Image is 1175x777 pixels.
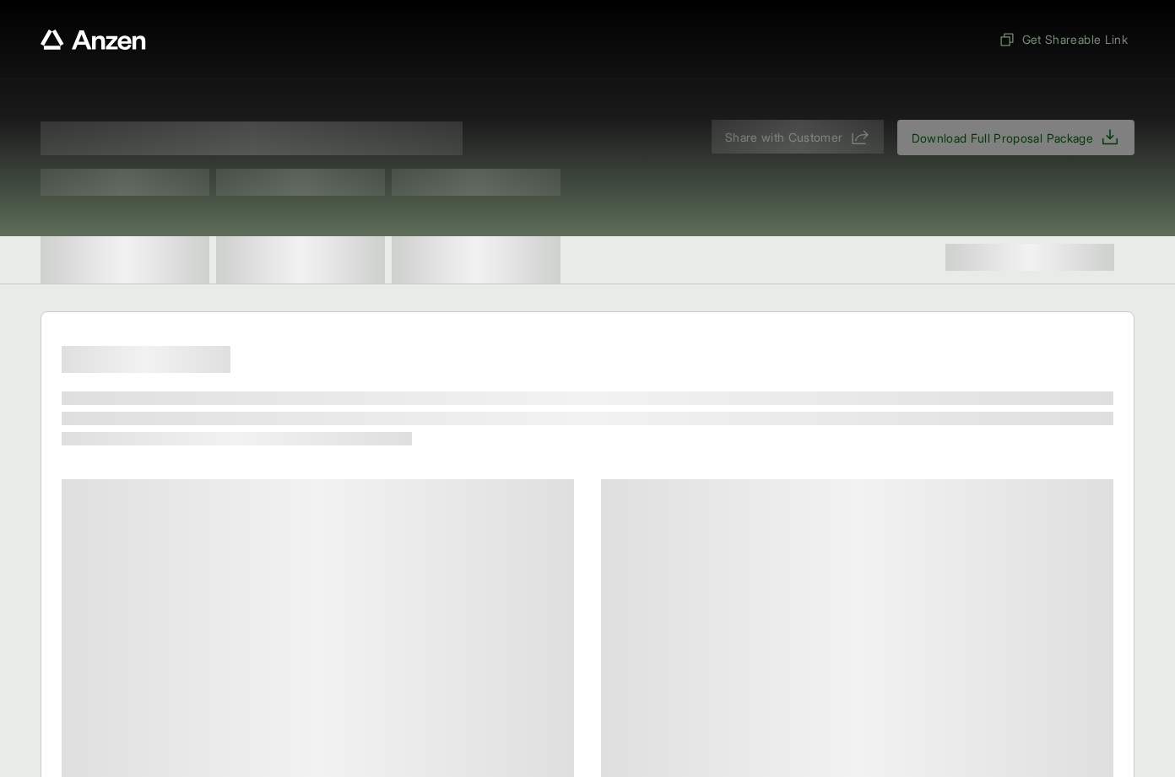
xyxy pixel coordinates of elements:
span: Get Shareable Link [999,30,1128,48]
span: Test [392,169,560,196]
span: Test [216,169,385,196]
span: Test [41,169,209,196]
span: Proposal for [41,121,463,155]
span: Share with Customer [725,128,843,146]
a: Anzen website [41,30,146,50]
button: Get Shareable Link [992,24,1134,55]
